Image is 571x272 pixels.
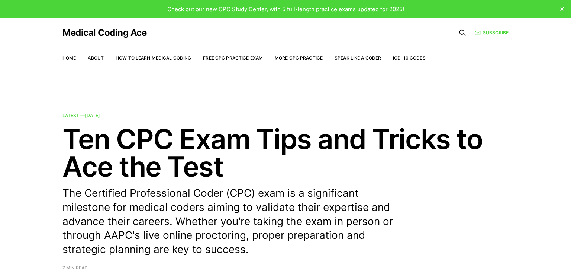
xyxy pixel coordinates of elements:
[116,55,191,61] a: How to Learn Medical Coding
[62,125,509,180] h2: Ten CPC Exam Tips and Tricks to Ace the Test
[475,29,509,36] a: Subscribe
[62,113,100,118] span: Latest —
[62,266,88,270] span: 7 min read
[556,3,568,15] button: close
[88,55,104,61] a: About
[62,55,76,61] a: Home
[62,186,404,257] p: The Certified Professional Coder (CPC) exam is a significant milestone for medical coders aiming ...
[62,28,146,37] a: Medical Coding Ace
[203,55,263,61] a: Free CPC Practice Exam
[167,6,404,13] span: Check out our new CPC Study Center, with 5 full-length practice exams updated for 2025!
[62,113,509,270] a: Latest —[DATE] Ten CPC Exam Tips and Tricks to Ace the Test The Certified Professional Coder (CPC...
[85,113,100,118] time: [DATE]
[449,235,571,272] iframe: portal-trigger
[335,55,381,61] a: Speak Like a Coder
[393,55,425,61] a: ICD-10 Codes
[275,55,323,61] a: More CPC Practice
